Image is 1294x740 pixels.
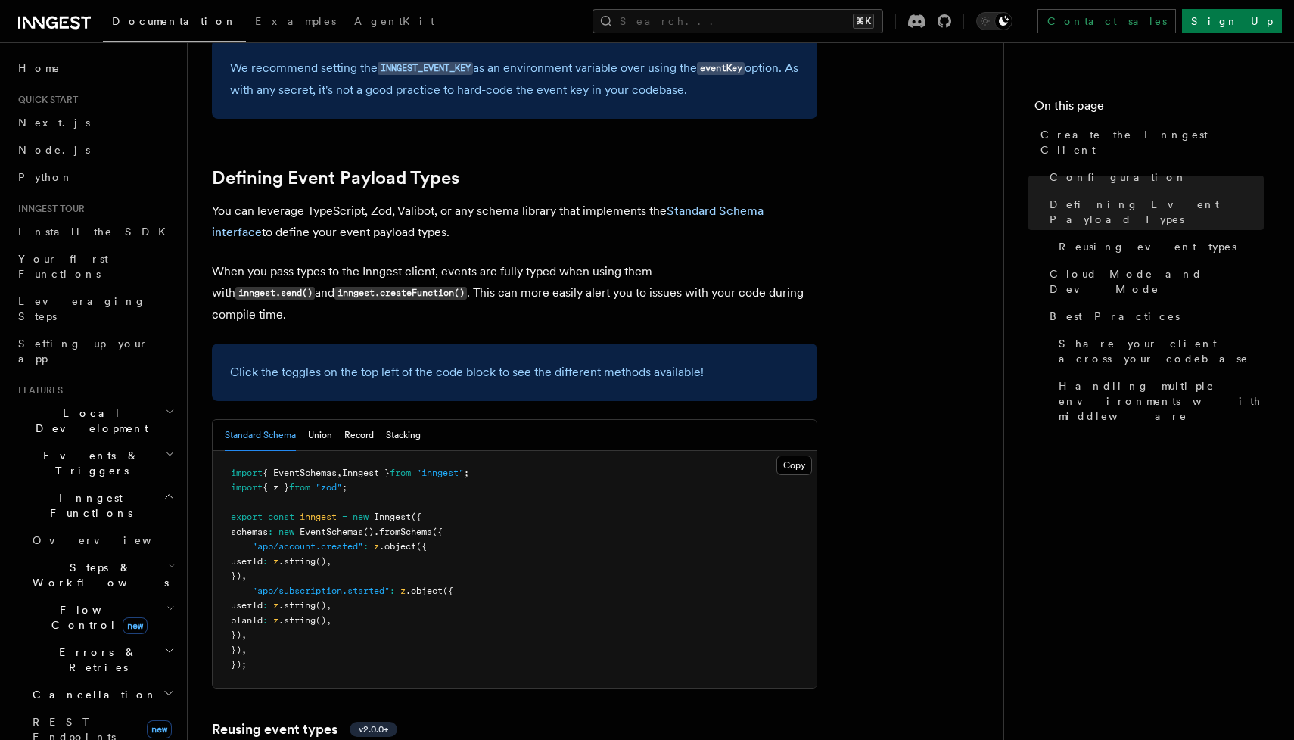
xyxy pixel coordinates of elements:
span: z [273,600,278,611]
button: Steps & Workflows [26,554,178,596]
span: from [289,482,310,493]
span: z [273,615,278,626]
span: new [147,720,172,738]
a: AgentKit [345,5,443,41]
a: Examples [246,5,345,41]
span: Reusing event types [1059,239,1236,254]
button: Flow Controlnew [26,596,178,639]
span: userId [231,600,263,611]
span: v2.0.0+ [359,723,388,735]
code: INNGEST_EVENT_KEY [378,62,473,75]
a: Sign Up [1182,9,1282,33]
span: : [263,600,268,611]
span: Next.js [18,117,90,129]
span: Steps & Workflows [26,560,169,590]
span: Inngest } [342,468,390,478]
span: inngest [300,511,337,522]
span: () [363,527,374,537]
span: : [363,541,369,552]
span: export [231,511,263,522]
span: const [268,511,294,522]
span: ({ [443,586,453,596]
span: Cancellation [26,687,157,702]
a: Leveraging Steps [12,288,178,330]
button: Stacking [386,420,421,451]
span: .string [278,556,316,567]
span: Features [12,384,63,396]
span: Events & Triggers [12,448,165,478]
span: : [263,615,268,626]
span: ; [342,482,347,493]
a: Documentation [103,5,246,42]
span: Examples [255,15,336,27]
a: Python [12,163,178,191]
p: Click the toggles on the top left of the code block to see the different methods available! [230,362,799,383]
a: Install the SDK [12,218,178,245]
a: Reusing event types [1053,233,1264,260]
span: import [231,482,263,493]
span: userId [231,556,263,567]
span: import [231,468,263,478]
span: Handling multiple environments with middleware [1059,378,1264,424]
span: , [326,615,331,626]
span: ({ [411,511,421,522]
span: "app/subscription.started" [252,586,390,596]
span: { z } [263,482,289,493]
span: Quick start [12,94,78,106]
p: When you pass types to the Inngest client, events are fully typed when using them with and . This... [212,261,817,325]
span: Setting up your app [18,337,148,365]
a: Home [12,54,178,82]
a: Handling multiple environments with middleware [1053,372,1264,430]
span: "app/account.created" [252,541,363,552]
span: }); [231,659,247,670]
span: .fromSchema [374,527,432,537]
span: Overview [33,534,188,546]
span: .string [278,600,316,611]
a: Configuration [1044,163,1264,191]
span: new [123,617,148,634]
code: eventKey [697,62,745,75]
button: Cancellation [26,681,178,708]
span: Best Practices [1050,309,1180,324]
a: Best Practices [1044,303,1264,330]
span: z [273,556,278,567]
a: Your first Functions [12,245,178,288]
button: Copy [776,456,812,475]
a: Reusing event typesv2.0.0+ [212,719,397,740]
p: We recommend setting the as an environment variable over using the option. As with any secret, it... [230,58,799,101]
span: Install the SDK [18,225,175,238]
span: , [241,571,247,581]
span: Cloud Mode and Dev Mode [1050,266,1264,297]
span: .object [379,541,416,552]
a: INNGEST_EVENT_KEY [378,61,473,75]
span: ({ [432,527,443,537]
span: .string [278,615,316,626]
span: "inngest" [416,468,464,478]
span: Documentation [112,15,237,27]
a: Standard Schema interface [212,204,764,239]
span: { EventSchemas [263,468,337,478]
a: Next.js [12,109,178,136]
button: Errors & Retries [26,639,178,681]
span: Errors & Retries [26,645,164,675]
span: EventSchemas [300,527,363,537]
span: Share your client across your codebase [1059,336,1264,366]
a: Defining Event Payload Types [212,167,459,188]
span: Home [18,61,61,76]
span: , [241,645,247,655]
h4: On this page [1034,97,1264,121]
button: Record [344,420,374,451]
span: .object [406,586,443,596]
span: () [316,556,326,567]
span: () [316,615,326,626]
code: inngest.createFunction() [334,287,467,300]
span: , [326,600,331,611]
span: : [263,556,268,567]
span: new [278,527,294,537]
code: inngest.send() [235,287,315,300]
span: ; [464,468,469,478]
span: }) [231,630,241,640]
button: Toggle dark mode [976,12,1012,30]
span: Create the Inngest Client [1040,127,1264,157]
span: new [353,511,369,522]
